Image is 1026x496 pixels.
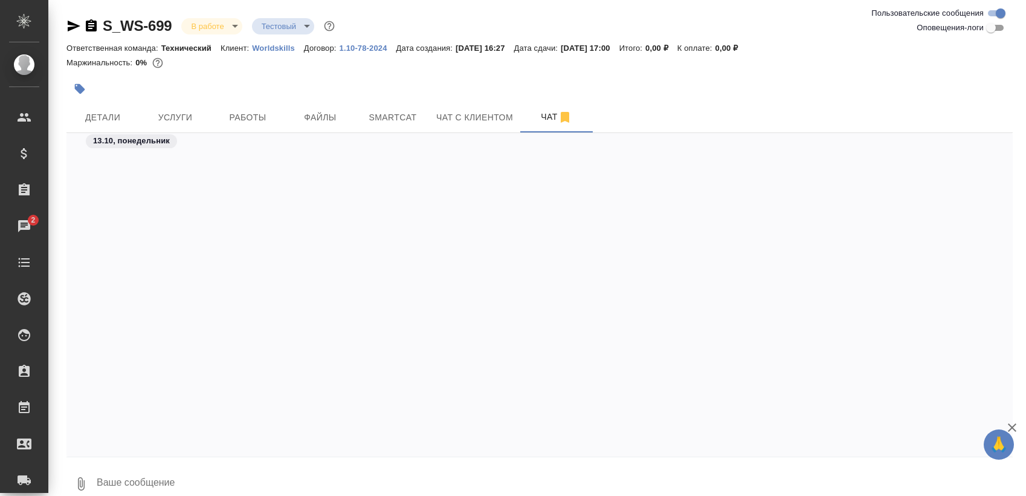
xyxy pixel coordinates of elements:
span: 2 [24,214,42,226]
p: 1.10-78-2024 [340,44,396,53]
button: 🙏 [984,429,1014,460]
p: [DATE] 17:00 [561,44,619,53]
span: Чат [528,109,586,125]
span: 🙏 [989,432,1009,457]
p: Договор: [304,44,340,53]
span: Оповещения-логи [917,22,984,34]
p: Маржинальность: [66,58,135,67]
div: В работе [181,18,242,34]
button: Добавить тэг [66,76,93,102]
p: Итого: [619,44,645,53]
a: 2 [3,211,45,241]
span: Чат с клиентом [436,110,513,125]
p: [DATE] 16:27 [456,44,514,53]
svg: Отписаться [558,110,572,125]
span: Файлы [291,110,349,125]
p: Дата сдачи: [514,44,561,53]
button: Доп статусы указывают на важность/срочность заказа [321,18,337,34]
p: Клиент: [221,44,252,53]
a: Worldskills [252,42,304,53]
button: Тестовый [258,21,300,31]
button: В работе [187,21,227,31]
a: 1.10-78-2024 [340,42,396,53]
span: Smartcat [364,110,422,125]
div: В работе [252,18,315,34]
span: Детали [74,110,132,125]
button: Скопировать ссылку для ЯМессенджера [66,19,81,33]
p: 13.10, понедельник [93,135,170,147]
span: Пользовательские сообщения [871,7,984,19]
span: Услуги [146,110,204,125]
span: Работы [219,110,277,125]
p: 0,00 ₽ [715,44,747,53]
p: 0,00 ₽ [645,44,677,53]
p: Ответственная команда: [66,44,161,53]
p: К оплате: [677,44,715,53]
p: 0% [135,58,150,67]
button: Скопировать ссылку [84,19,98,33]
a: S_WS-699 [103,18,172,34]
p: Дата создания: [396,44,456,53]
p: Worldskills [252,44,304,53]
p: Технический [161,44,221,53]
